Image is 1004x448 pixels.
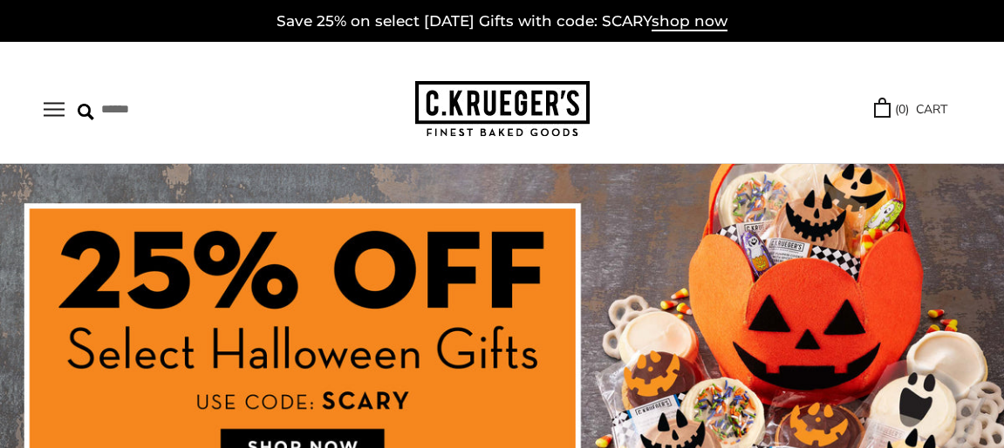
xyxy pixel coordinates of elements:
img: C.KRUEGER'S [415,81,590,138]
span: shop now [652,12,727,31]
img: Search [78,104,94,120]
button: Open navigation [44,102,65,117]
a: (0) CART [874,99,947,119]
input: Search [78,96,264,123]
a: Save 25% on select [DATE] Gifts with code: SCARYshop now [277,12,727,31]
